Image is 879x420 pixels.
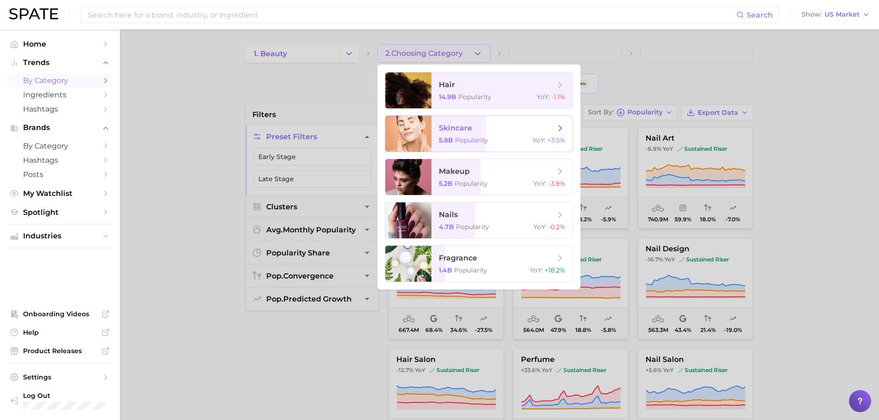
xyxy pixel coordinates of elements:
[7,56,113,70] button: Trends
[533,179,546,188] span: YoY :
[547,136,565,144] span: +3.5%
[23,328,97,337] span: Help
[23,373,97,381] span: Settings
[551,93,565,101] span: -1.1%
[23,156,97,165] span: Hashtags
[533,223,546,231] span: YoY :
[439,254,477,262] span: fragrance
[439,124,472,132] span: skincare
[747,11,773,19] span: Search
[23,310,97,318] span: Onboarding Videos
[537,93,550,101] span: YoY :
[456,223,489,231] span: Popularity
[530,266,543,274] span: YoY :
[23,170,97,179] span: Posts
[7,389,113,413] a: Log out. Currently logged in with e-mail kaitlyn.olert@loreal.com.
[23,232,97,240] span: Industries
[23,90,97,99] span: Ingredients
[23,76,97,85] span: by Category
[801,12,822,17] span: Show
[23,59,97,67] span: Trends
[439,167,470,176] span: makeup
[454,179,488,188] span: Popularity
[544,266,565,274] span: +18.2%
[825,12,860,17] span: US Market
[7,121,113,135] button: Brands
[439,210,458,219] span: nails
[7,370,113,384] a: Settings
[23,208,97,217] span: Spotlight
[439,80,455,89] span: hair
[7,307,113,321] a: Onboarding Videos
[7,153,113,167] a: Hashtags
[7,325,113,339] a: Help
[439,266,452,274] span: 1.4b
[532,136,545,144] span: YoY :
[7,88,113,102] a: Ingredients
[439,136,453,144] span: 5.8b
[7,205,113,219] a: Spotlight
[23,391,105,400] span: Log Out
[7,73,113,88] a: by Category
[23,189,97,198] span: My Watchlist
[439,179,453,188] span: 5.2b
[7,102,113,116] a: Hashtags
[458,93,491,101] span: Popularity
[377,65,580,290] ul: 2.Choosing Category
[9,8,58,19] img: SPATE
[454,266,487,274] span: Popularity
[7,229,113,243] button: Industries
[23,142,97,150] span: by Category
[7,139,113,153] a: by Category
[548,223,565,231] span: -0.2%
[23,347,97,355] span: Product Releases
[455,136,488,144] span: Popularity
[7,344,113,358] a: Product Releases
[23,40,97,48] span: Home
[799,9,872,21] button: ShowUS Market
[439,93,456,101] span: 14.9b
[548,179,565,188] span: -3.9%
[439,223,454,231] span: 4.7b
[7,186,113,201] a: My Watchlist
[7,37,113,51] a: Home
[7,167,113,182] a: Posts
[23,105,97,113] span: Hashtags
[87,7,736,23] input: Search here for a brand, industry, or ingredient
[23,124,97,132] span: Brands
